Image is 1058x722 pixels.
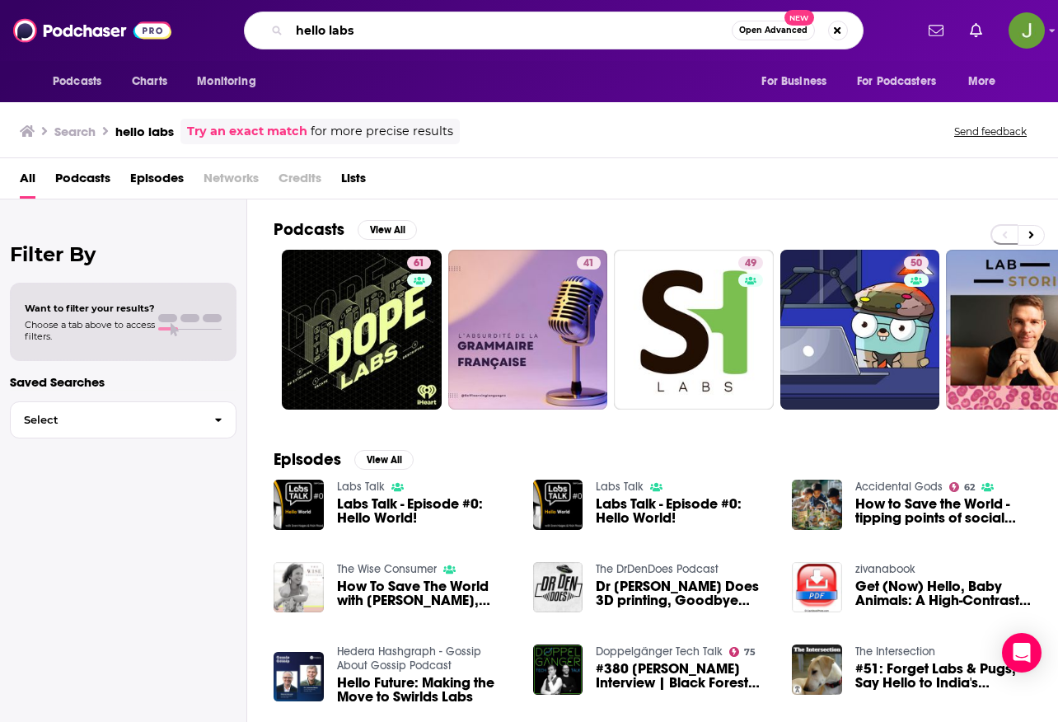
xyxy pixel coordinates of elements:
img: Get (Now) Hello, Baby Animals: A High-Contrast Book BY : duopress labs [792,562,842,612]
a: 41 [448,250,608,410]
a: Hedera Hashgraph - Gossip About Gossip Podcast [337,645,481,673]
span: #380 [PERSON_NAME] Interview | Black Forest Labs 🤝 Grok 🤝 unhinged Bilder | Earnings von Hellofre... [596,662,772,690]
a: Doppelgänger Tech Talk [596,645,723,659]
button: open menu [957,66,1017,97]
a: Get (Now) Hello, Baby Animals: A High-Contrast Book BY : duopress labs [855,579,1032,607]
h2: Filter By [10,242,236,266]
a: 75 [729,647,756,657]
span: Dr [PERSON_NAME] Does 3D printing, Goodbye Creality, Hello Bambu Labs. [596,579,772,607]
a: Accidental Gods [855,480,943,494]
a: 50 [780,250,940,410]
span: Credits [279,165,321,199]
button: open menu [750,66,847,97]
button: View All [358,220,417,240]
span: For Business [761,70,826,93]
span: 75 [744,649,756,656]
a: zivanabook [855,562,915,576]
img: How To Save The World with Katie Patrick, Founder of Hello World Labs & Urban Canopy [274,562,324,612]
span: 49 [745,256,756,272]
a: Labs Talk - Episode #0: Hello World! [337,497,513,525]
img: Podchaser - Follow, Share and Rate Podcasts [13,15,171,46]
a: PodcastsView All [274,219,417,240]
h3: hello labs [115,124,174,139]
h2: Podcasts [274,219,344,240]
a: 50 [904,256,929,270]
button: View All [354,450,414,470]
a: Labs Talk - Episode #0: Hello World! [596,497,772,525]
span: More [968,70,996,93]
span: Podcasts [53,70,101,93]
a: Hello Future: Making the Move to Swirlds Labs [337,676,513,704]
img: Labs Talk - Episode #0: Hello World! [274,480,324,530]
img: Dr Den Does 3D printing, Goodbye Creality, Hello Bambu Labs. [533,562,583,612]
a: How to Save the World - tipping points of social diffusion with Katie Patrick of Hello World Labs [855,497,1032,525]
a: Podcasts [55,165,110,199]
a: Show notifications dropdown [963,16,989,45]
a: The Intersection [855,645,935,659]
img: Labs Talk - Episode #0: Hello World! [533,480,583,530]
a: Try an exact match [187,122,307,141]
img: #51: Forget Labs & Pugs, Say Hello to India's Homegrown Dog Breeds [792,645,842,695]
span: 62 [964,484,975,491]
span: Networks [204,165,259,199]
a: 49 [614,250,774,410]
div: Open Intercom Messenger [1002,633,1042,673]
span: How To Save The World with [PERSON_NAME], Founder of Hello World Labs & Urban Canopy [337,579,513,607]
a: All [20,165,35,199]
span: 61 [414,256,424,272]
a: Labs Talk [596,480,644,494]
div: Search podcasts, credits, & more... [244,12,864,49]
button: open menu [41,66,123,97]
img: User Profile [1009,12,1045,49]
a: 61 [407,256,431,270]
input: Search podcasts, credits, & more... [289,17,732,44]
a: 62 [949,482,975,492]
a: #51: Forget Labs & Pugs, Say Hello to India's Homegrown Dog Breeds [855,662,1032,690]
a: #380 Eric Schmidt Stanford Interview | Black Forest Labs 🤝 Grok 🤝 unhinged Bilder | Earnings von ... [596,662,772,690]
a: 49 [738,256,763,270]
span: Choose a tab above to access filters. [25,319,155,342]
a: Lists [341,165,366,199]
button: open menu [846,66,960,97]
span: For Podcasters [857,70,936,93]
span: Want to filter your results? [25,302,155,314]
img: #380 Eric Schmidt Stanford Interview | Black Forest Labs 🤝 Grok 🤝 unhinged Bilder | Earnings von ... [533,645,583,695]
a: Hello Future: Making the Move to Swirlds Labs [274,652,324,702]
a: Labs Talk [337,480,385,494]
a: The DrDenDoes Podcast [596,562,719,576]
span: Charts [132,70,167,93]
button: Show profile menu [1009,12,1045,49]
span: Logged in as jon47193 [1009,12,1045,49]
h2: Episodes [274,449,341,470]
img: How to Save the World - tipping points of social diffusion with Katie Patrick of Hello World Labs [792,480,842,530]
span: 50 [911,256,922,272]
span: New [784,10,814,26]
span: Monitoring [197,70,255,93]
button: Select [10,401,236,438]
a: 41 [577,256,601,270]
span: for more precise results [311,122,453,141]
p: Saved Searches [10,374,236,390]
a: Dr Den Does 3D printing, Goodbye Creality, Hello Bambu Labs. [596,579,772,607]
span: Open Advanced [739,26,808,35]
button: Open AdvancedNew [732,21,815,40]
a: Show notifications dropdown [922,16,950,45]
button: Send feedback [949,124,1032,138]
a: 61 [282,250,442,410]
span: Select [11,415,201,425]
